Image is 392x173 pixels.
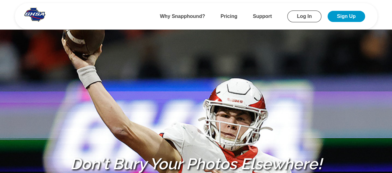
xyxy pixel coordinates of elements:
a: Pricing [221,14,237,19]
a: Support [253,14,272,19]
img: Snapphound Logo [24,8,46,22]
a: Sign Up [328,11,365,22]
a: Why Snapphound? [160,14,205,19]
a: Log In [287,11,321,22]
